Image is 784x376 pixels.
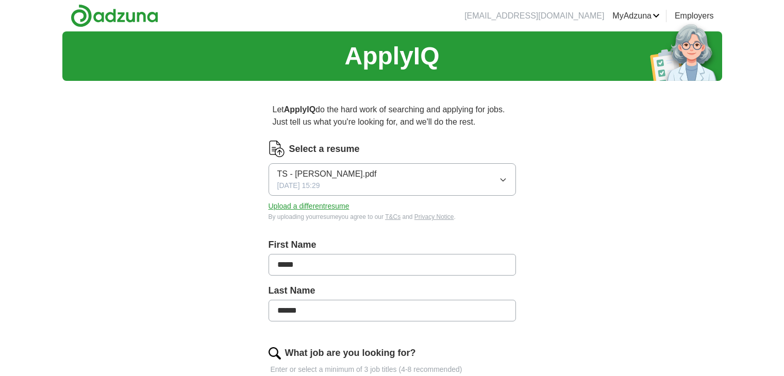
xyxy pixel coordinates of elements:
img: CV Icon [269,141,285,157]
button: Upload a differentresume [269,201,349,212]
p: Let do the hard work of searching and applying for jobs. Just tell us what you're looking for, an... [269,99,516,132]
label: Last Name [269,284,516,298]
a: Employers [675,10,714,22]
label: Select a resume [289,142,360,156]
strong: ApplyIQ [284,105,315,114]
a: MyAdzuna [612,10,660,22]
p: Enter or select a minimum of 3 job titles (4-8 recommended) [269,364,516,375]
a: T&Cs [385,213,401,220]
span: TS - [PERSON_NAME].pdf [277,168,377,180]
h1: ApplyIQ [344,38,439,75]
a: Privacy Notice [414,213,454,220]
span: [DATE] 15:29 [277,180,320,191]
img: Adzuna logo [71,4,158,27]
li: [EMAIL_ADDRESS][DOMAIN_NAME] [464,10,604,22]
label: First Name [269,238,516,252]
button: TS - [PERSON_NAME].pdf[DATE] 15:29 [269,163,516,196]
label: What job are you looking for? [285,346,416,360]
img: search.png [269,347,281,360]
div: By uploading your resume you agree to our and . [269,212,516,221]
